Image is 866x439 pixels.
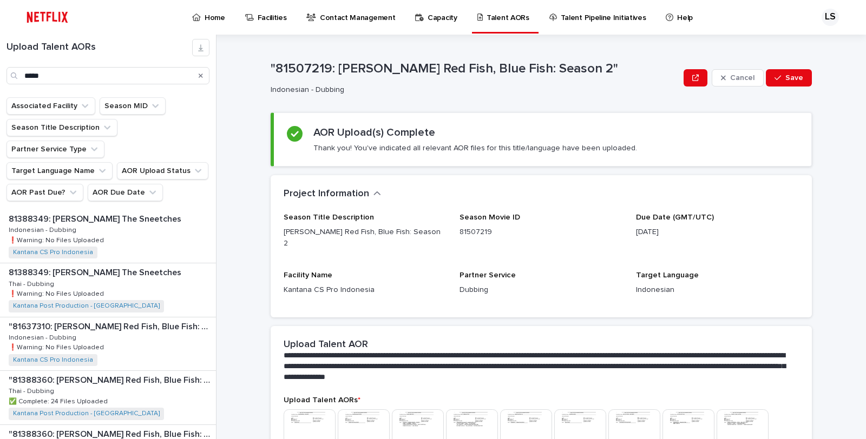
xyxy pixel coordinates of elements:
[9,342,106,351] p: ❗️Warning: No Files Uploaded
[785,74,803,82] span: Save
[284,271,332,279] span: Facility Name
[6,67,209,84] input: Search
[712,69,764,87] button: Cancel
[636,271,699,279] span: Target Language
[6,119,117,136] button: Season Title Description
[271,61,679,77] p: "81507219: [PERSON_NAME] Red Fish, Blue Fish: Season 2"
[9,224,78,234] p: Indonesian - Dubbing
[9,278,56,288] p: Thai - Dubbing
[9,396,110,405] p: ✅ Complete: 24 Files Uploaded
[284,214,374,221] span: Season Title Description
[284,396,360,404] span: Upload Talent AORs
[9,212,183,224] p: 81388349: [PERSON_NAME] The Sneetches
[6,141,104,158] button: Partner Service Type
[636,214,714,221] span: Due Date (GMT/UTC)
[9,265,183,278] p: 81388349: [PERSON_NAME] The Sneetches
[117,162,208,179] button: AOR Upload Status
[6,97,95,115] button: Associated Facility
[284,188,369,200] h2: Project Information
[460,214,520,221] span: Season Movie ID
[9,320,214,332] p: "81637310: Dr. Seuss’s Red Fish, Blue Fish: Season 3"
[13,302,160,310] a: Kantana Post Production - [GEOGRAPHIC_DATA]
[730,74,755,82] span: Cancel
[636,227,799,238] p: [DATE]
[822,9,839,26] div: LS
[313,143,637,153] p: Thank you! You've indicated all relevant AOR files for this title/language have been uploaded.
[13,249,93,256] a: Kantana CS Pro Indonesia
[9,288,106,298] p: ❗️Warning: No Files Uploaded
[460,227,622,238] p: 81507219
[284,339,368,351] h2: Upload Talent AOR
[13,356,93,364] a: Kantana CS Pro Indonesia
[460,284,622,296] p: Dubbing
[313,126,435,139] h2: AOR Upload(s) Complete
[9,332,78,342] p: Indonesian - Dubbing
[6,184,83,201] button: AOR Past Due?
[284,227,447,249] p: [PERSON_NAME] Red Fish, Blue Fish: Season 2
[284,284,447,296] p: Kantana CS Pro Indonesia
[22,6,73,28] img: ifQbXi3ZQGMSEF7WDB7W
[271,85,675,95] p: Indonesian - Dubbing
[636,284,799,296] p: Indonesian
[284,188,381,200] button: Project Information
[6,42,192,54] h1: Upload Talent AORs
[6,162,113,179] button: Target Language Name
[88,184,163,201] button: AOR Due Date
[9,385,56,395] p: Thai - Dubbing
[100,97,166,115] button: Season MID
[9,373,214,385] p: "81388360: Dr. Seuss’s Red Fish, Blue Fish: Season 1"
[766,69,812,87] button: Save
[9,235,106,244] p: ❗️Warning: No Files Uploaded
[13,410,160,417] a: Kantana Post Production - [GEOGRAPHIC_DATA]
[460,271,516,279] span: Partner Service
